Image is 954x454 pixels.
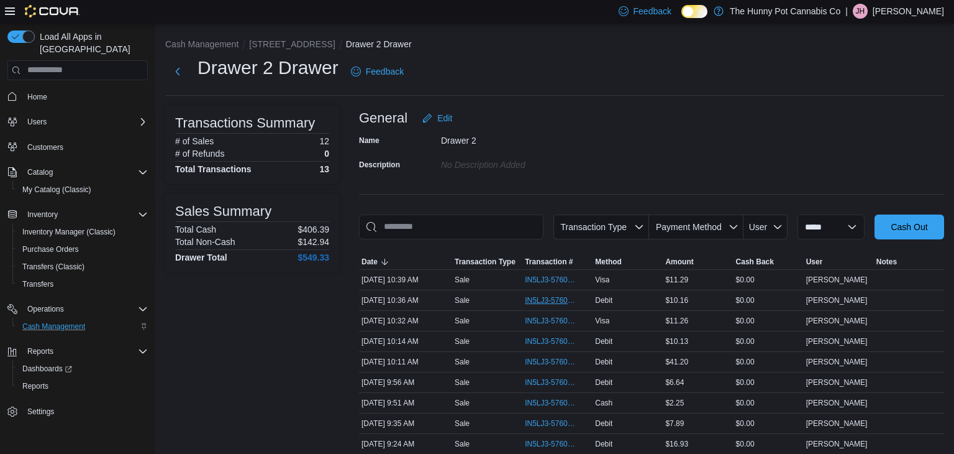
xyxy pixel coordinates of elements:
button: Users [2,113,153,131]
a: Feedback [346,59,409,84]
span: Operations [22,302,148,317]
span: Inventory Manager (Classic) [22,227,116,237]
button: Method [593,254,663,269]
button: IN5LJ3-5760589 [525,293,590,308]
span: Inventory [22,207,148,222]
button: Users [22,114,52,129]
button: Notes [874,254,944,269]
a: Settings [22,404,59,419]
span: [PERSON_NAME] [806,275,868,285]
button: IN5LJ3-5760516 [525,334,590,349]
span: $2.25 [665,398,684,408]
div: [DATE] 10:14 AM [359,334,452,349]
a: Home [22,90,52,104]
span: Amount [665,257,693,267]
span: Debit [595,439,612,449]
button: Transaction Type [553,215,649,239]
button: Reports [2,343,153,360]
p: 0 [324,149,329,159]
button: Purchase Orders [12,241,153,258]
a: Dashboards [12,360,153,378]
span: Transfers (Classic) [17,259,148,274]
span: IN5LJ3-5760441 [525,378,578,387]
div: $0.00 [734,272,804,287]
div: [DATE] 9:56 AM [359,375,452,390]
a: Purchase Orders [17,242,84,257]
span: Payment Method [656,222,722,232]
button: User [743,215,788,239]
button: Transaction # [522,254,593,269]
button: Cash Back [734,254,804,269]
button: Catalog [22,165,58,180]
span: Users [22,114,148,129]
span: [PERSON_NAME] [806,378,868,387]
span: Catalog [22,165,148,180]
span: Inventory Manager (Classic) [17,225,148,239]
span: Reports [27,346,53,356]
button: Date [359,254,452,269]
div: $0.00 [734,313,804,328]
a: Inventory Manager (Classic) [17,225,120,239]
span: [PERSON_NAME] [806,419,868,429]
p: | [845,4,848,19]
span: Reports [22,381,48,391]
span: Cash Back [736,257,774,267]
div: $0.00 [734,354,804,369]
button: Customers [2,138,153,156]
span: Visa [595,275,609,285]
p: $406.39 [298,225,329,234]
span: IN5LJ3-5760331 [525,439,578,449]
span: Feedback [366,65,404,78]
span: Transaction Type [560,222,627,232]
span: Settings [27,407,54,417]
button: IN5LJ3-5760421 [525,396,590,410]
button: Settings [2,402,153,420]
span: $41.20 [665,357,688,367]
p: Sale [455,295,470,305]
span: Cash Management [22,322,85,331]
span: Debit [595,419,612,429]
span: Debit [595,336,612,346]
h6: # of Sales [175,136,214,146]
span: [PERSON_NAME] [806,295,868,305]
p: $142.94 [298,237,329,247]
span: Catalog [27,167,53,177]
span: Customers [27,142,63,152]
span: Home [27,92,47,102]
span: My Catalog (Classic) [17,182,148,197]
nav: An example of EuiBreadcrumbs [165,38,944,53]
button: Reports [22,344,58,359]
span: Feedback [634,5,671,17]
button: Cash Out [874,215,944,239]
span: [PERSON_NAME] [806,357,868,367]
button: Inventory [2,206,153,223]
button: Transaction Type [452,254,522,269]
a: Reports [17,379,53,394]
span: Settings [22,404,148,419]
button: Edit [417,106,457,131]
span: Operations [27,304,64,314]
h4: 13 [319,164,329,174]
button: IN5LJ3-5760501 [525,354,590,369]
span: IN5LJ3-5760598 [525,275,578,285]
span: Visa [595,316,609,326]
span: Debit [595,357,612,367]
span: $11.26 [665,316,688,326]
div: [DATE] 9:24 AM [359,437,452,452]
span: $6.64 [665,378,684,387]
label: Name [359,136,379,146]
span: IN5LJ3-5760573 [525,316,578,326]
button: Cash Management [165,39,238,49]
span: Customers [22,139,148,155]
button: Amount [663,254,733,269]
button: IN5LJ3-5760331 [525,437,590,452]
button: Reports [12,378,153,395]
span: IN5LJ3-5760516 [525,336,578,346]
a: Transfers [17,277,58,292]
button: IN5LJ3-5760441 [525,375,590,390]
span: Dashboards [17,361,148,376]
h4: Total Transactions [175,164,252,174]
span: Transfers [17,277,148,292]
input: This is a search bar. As you type, the results lower in the page will automatically filter. [359,215,543,239]
h1: Drawer 2 Drawer [198,55,338,80]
